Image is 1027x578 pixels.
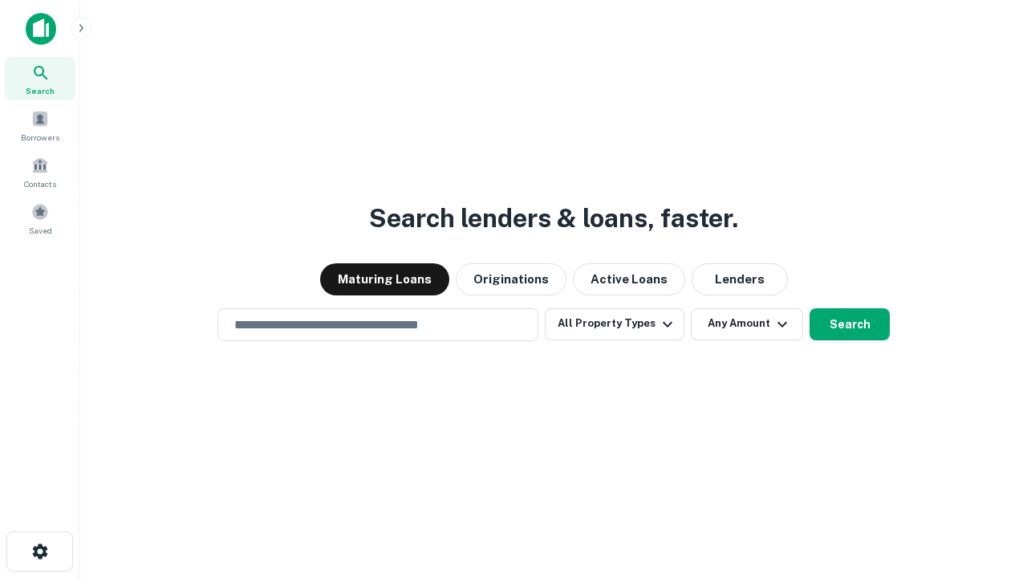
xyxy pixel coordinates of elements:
[545,308,684,340] button: All Property Types
[456,263,566,295] button: Originations
[320,263,449,295] button: Maturing Loans
[21,131,59,144] span: Borrowers
[5,150,75,193] a: Contacts
[26,84,55,97] span: Search
[573,263,685,295] button: Active Loans
[947,450,1027,527] iframe: Chat Widget
[5,57,75,100] a: Search
[369,199,738,238] h3: Search lenders & loans, faster.
[5,197,75,240] a: Saved
[26,13,56,45] img: capitalize-icon.png
[692,263,788,295] button: Lenders
[24,177,56,190] span: Contacts
[5,104,75,147] a: Borrowers
[691,308,803,340] button: Any Amount
[810,308,890,340] button: Search
[29,224,52,237] span: Saved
